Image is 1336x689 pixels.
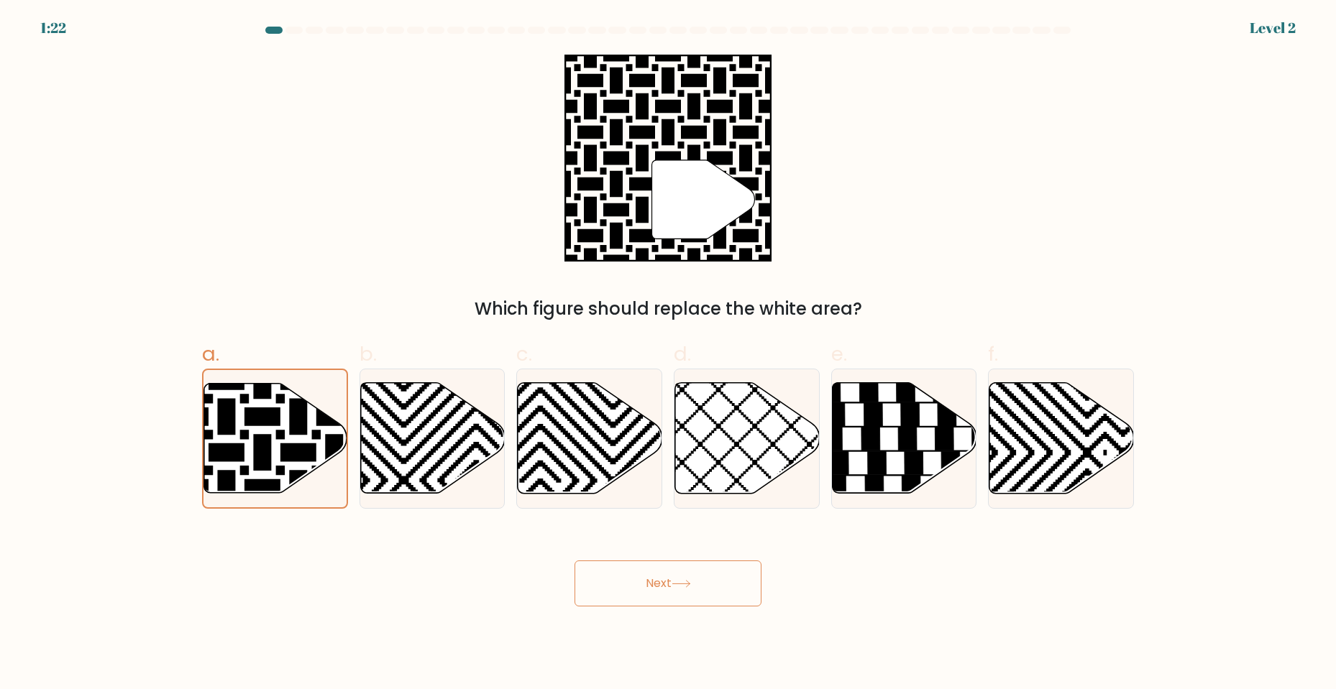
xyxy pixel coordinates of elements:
g: " [652,160,755,239]
span: d. [674,340,691,368]
span: e. [831,340,847,368]
span: b. [360,340,377,368]
div: 1:22 [40,17,66,39]
button: Next [575,560,761,606]
span: c. [516,340,532,368]
span: a. [202,340,219,368]
span: f. [988,340,998,368]
div: Which figure should replace the white area? [211,296,1125,322]
div: Level 2 [1250,17,1296,39]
